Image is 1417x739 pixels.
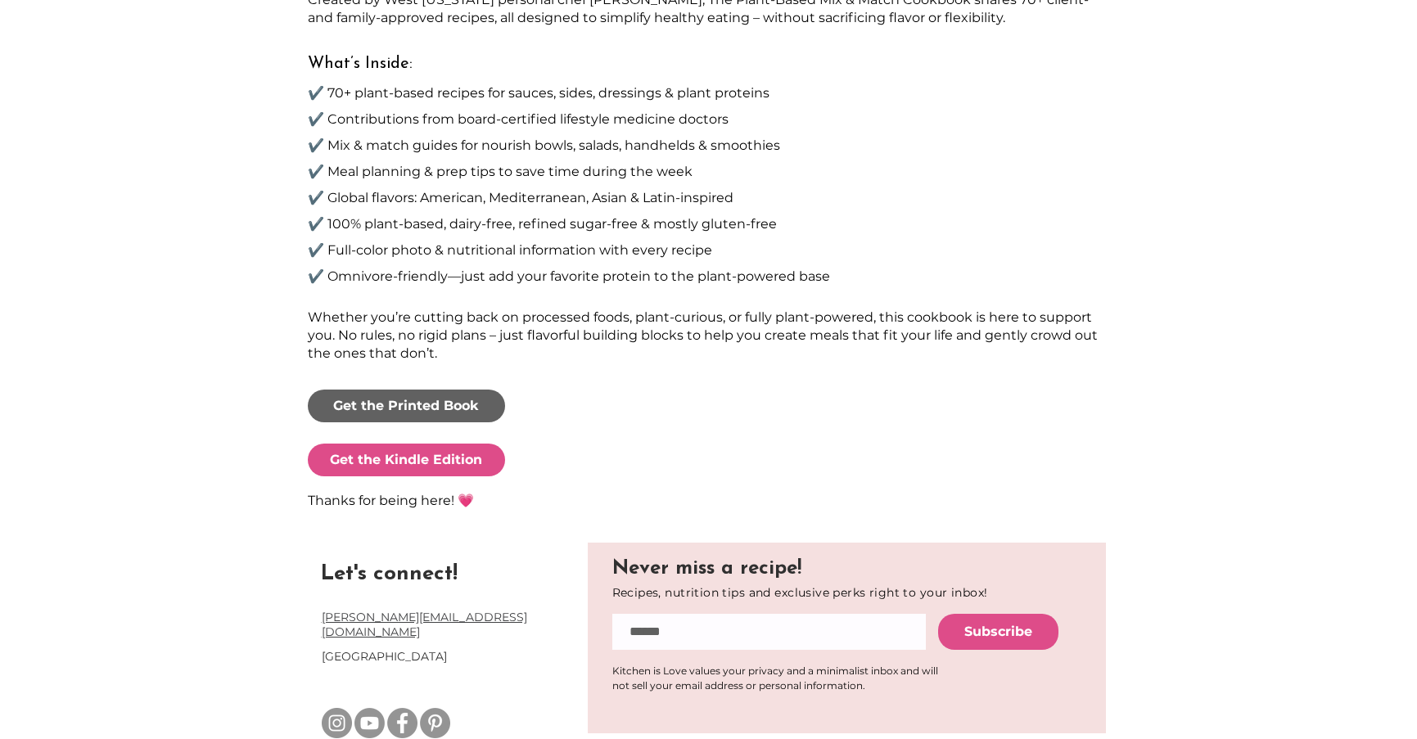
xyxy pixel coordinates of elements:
[308,111,729,127] span: ✔️ Contributions from board-certified lifestyle medicine doctors
[308,390,505,422] a: Get the Printed Book
[420,708,450,738] img: Pinterest
[308,85,769,101] span: ✔️ 70+ plant-based recipes for sauces, sides, dressings & plant proteins
[938,614,1058,650] button: Subscribe
[308,164,693,179] span: ✔️ Meal planning & prep tips to save time during the week
[321,563,458,585] a: Let's connect!
[612,665,938,692] span: ​Kitchen is Love values your privacy and a minimalist inbox and will not sell your email address ...
[322,649,447,664] span: [GEOGRAPHIC_DATA]
[308,190,733,205] span: ✔️ Global flavors: American, Mediterranean, Asian & Latin-inspired
[612,585,988,600] span: Recipes, nutrition tips and exclusive perks right to your inbox!
[308,56,413,72] span: What’s Inside:
[322,708,352,738] img: Instagram
[330,451,482,469] span: Get the Kindle Edition
[308,216,777,232] span: ✔️ 100% plant-based, dairy-free, refined sugar-free & mostly gluten-free
[612,559,801,579] span: Never miss a recipe!
[308,444,505,476] a: Get the Kindle Edition
[964,623,1032,641] span: Subscribe
[387,708,417,738] img: Facebook
[308,137,780,153] span: ✔️ Mix & match guides for nourish bowls, salads, handhelds & smoothies
[322,708,450,738] ul: Social Bar
[308,493,474,508] span: Thanks for being here! 💗
[333,397,479,415] span: Get the Printed Book
[354,708,385,738] img: Youtube
[308,309,1098,362] span: Whether you’re cutting back on processed foods, plant-curious, or fully plant-powered, this cookb...
[322,610,527,639] a: [PERSON_NAME][EMAIL_ADDRESS][DOMAIN_NAME]
[308,268,830,284] span: ✔️ Omnivore-friendly—just add your favorite protein to the plant-powered base
[308,242,712,258] span: ✔️ Full-color photo & nutritional information with every recipe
